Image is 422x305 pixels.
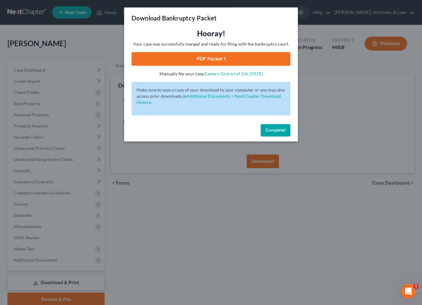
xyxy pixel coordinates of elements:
h3: Hooray! [132,29,290,38]
button: Complete! [261,124,290,137]
a: Eastern District of [US_STATE] [205,71,263,76]
p: Make sure to save a copy of your download to your computer or you may also access prior downloads in [137,87,285,105]
a: Additional Documents > NextChapter Download History. [137,93,281,105]
span: Complete! [266,128,285,133]
span: 1 [414,284,419,289]
p: Manually file your case: [132,71,290,77]
a: PDF Packet 1 [132,52,290,66]
iframe: Intercom live chat [401,284,416,299]
h3: Download Bankruptcy Packet [132,14,217,22]
p: Your case was successfully merged and ready for filing with the bankruptcy court. [132,41,290,47]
